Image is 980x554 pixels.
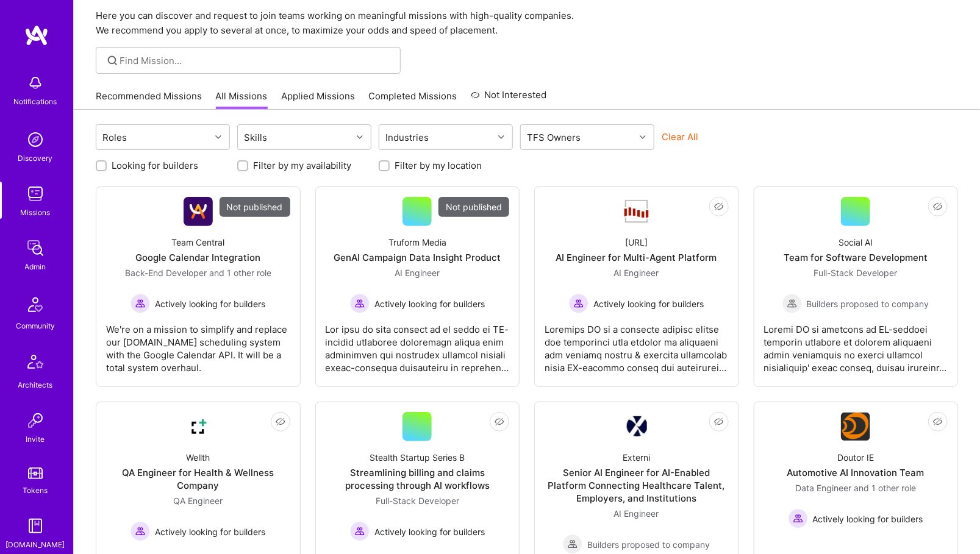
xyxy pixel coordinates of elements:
i: icon Chevron [357,134,363,140]
a: Not publishedCompany LogoTeam CentralGoogle Calendar IntegrationBack-End Developer and 1 other ro... [106,197,290,377]
div: [DOMAIN_NAME] [6,538,65,551]
img: bell [23,71,48,95]
i: icon EyeClosed [714,202,724,211]
a: Completed Missions [369,90,457,110]
p: Here you can discover and request to join teams working on meaningful missions with high-quality ... [96,9,958,38]
div: Loremips DO si a consecte adipisc elitse doe temporinci utla etdolor ma aliquaeni adm veniamq nos... [545,313,729,374]
span: Actively looking for builders [374,297,485,310]
a: Recommended Missions [96,90,202,110]
i: icon EyeClosed [933,202,943,211]
div: Google Calendar Integration [135,251,260,264]
div: Roles [100,129,131,146]
i: icon EyeClosed [495,417,504,427]
span: AI Engineer [614,508,659,519]
i: icon EyeClosed [714,417,724,427]
div: Invite [26,433,45,446]
span: AI Engineer [395,268,440,278]
img: Company Logo [184,412,213,441]
span: AI Engineer [614,268,659,278]
div: Stealth Startup Series B [370,451,465,464]
span: Actively looking for builders [593,297,704,310]
img: Invite [23,408,48,433]
span: Actively looking for builders [813,513,923,525]
img: teamwork [23,182,48,206]
span: Actively looking for builders [155,525,265,538]
span: and 1 other role [209,268,271,278]
span: Back-End Developer [125,268,207,278]
div: Truform Media [388,236,446,249]
img: Actively looking for builders [350,522,370,541]
div: AI Engineer for Multi-Agent Platform [556,251,717,264]
label: Filter by my availability [253,159,351,172]
div: Notifications [14,95,57,108]
div: Social AI [839,236,873,249]
span: Full-Stack Developer [814,268,898,278]
img: Company Logo [622,199,651,224]
img: Builders proposed to company [563,534,582,554]
div: Tokens [23,484,48,497]
div: Team for Software Development [784,251,928,264]
img: Actively looking for builders [131,294,150,313]
div: Senior AI Engineer for AI-Enabled Platform Connecting Healthcare Talent, Employers, and Institutions [545,466,729,505]
div: Skills [241,129,271,146]
button: Clear All [662,130,698,143]
span: Data Engineer [795,483,851,493]
input: Find Mission... [120,54,392,67]
img: logo [24,24,49,46]
div: Automotive AI Innovation Team [787,466,925,479]
span: QA Engineer [173,495,223,506]
div: QA Engineer for Health & Wellness Company [106,466,290,492]
i: icon Chevron [215,134,221,140]
label: Looking for builders [112,159,198,172]
img: Architects [21,349,50,378]
div: Industries [383,129,432,146]
span: Builders proposed to company [807,297,929,310]
img: Actively looking for builders [131,522,150,541]
label: Filter by my location [395,159,482,172]
span: Actively looking for builders [374,525,485,538]
div: Streamlining billing and claims processing through AI workflows [326,466,510,492]
a: Not Interested [471,88,547,110]
img: Company Logo [626,416,647,437]
i: icon EyeClosed [933,417,943,427]
img: Community [21,290,50,319]
img: Company Logo [841,413,870,441]
span: Full-Stack Developer [376,495,459,506]
div: Not published [438,197,509,217]
div: Missions [21,206,51,219]
div: Admin [25,260,46,273]
img: Company Logo [184,197,213,226]
span: Actively looking for builders [155,297,265,310]
i: icon Chevron [640,134,646,140]
div: Wellth [186,451,210,464]
span: and 1 other role [854,483,916,493]
div: GenAI Campaign Data Insight Product [334,251,501,264]
div: Team Central [171,236,224,249]
img: Builders proposed to company [782,294,802,313]
div: We're on a mission to simplify and replace our [DOMAIN_NAME] scheduling system with the Google Ca... [106,313,290,374]
a: Not publishedTruform MediaGenAI Campaign Data Insight ProductAI Engineer Actively looking for bui... [326,197,510,377]
span: Builders proposed to company [587,538,710,551]
div: Doutor IE [837,451,874,464]
div: Community [16,319,55,332]
i: icon SearchGrey [106,54,120,68]
div: Not published [220,197,290,217]
div: TFS Owners [524,129,584,146]
i: icon Chevron [498,134,504,140]
div: Architects [18,378,53,391]
a: All Missions [216,90,268,110]
div: Lor ipsu do sita consect ad el seddo ei TE-incidid utlaboree doloremagn aliqua enim adminimven qu... [326,313,510,374]
img: Actively looking for builders [569,294,588,313]
div: [URL] [625,236,648,249]
img: Actively looking for builders [350,294,370,313]
a: Company Logo[URL]AI Engineer for Multi-Agent PlatformAI Engineer Actively looking for buildersAct... [545,197,729,377]
div: Loremi DO si ametcons ad EL-seddoei temporin utlabore et dolorem aliquaeni admin veniamquis no ex... [764,313,948,374]
i: icon EyeClosed [276,417,285,427]
div: Externi [623,451,650,464]
a: Social AITeam for Software DevelopmentFull-Stack Developer Builders proposed to companyBuilders p... [764,197,948,377]
a: Applied Missions [281,90,355,110]
img: guide book [23,514,48,538]
img: tokens [28,467,43,479]
img: discovery [23,127,48,152]
img: Actively looking for builders [789,509,808,528]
